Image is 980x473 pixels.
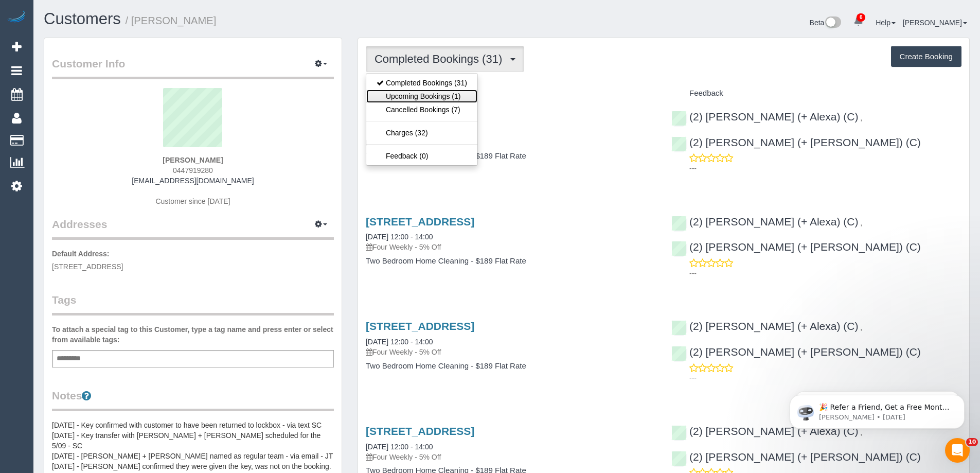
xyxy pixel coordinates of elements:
span: Customer since [DATE] [155,197,230,205]
label: Default Address: [52,249,110,259]
a: (2) [PERSON_NAME] (+ [PERSON_NAME]) (C) [671,451,921,463]
a: Completed Bookings (31) [366,76,477,90]
legend: Notes [52,388,334,411]
a: (2) [PERSON_NAME] (+ [PERSON_NAME]) (C) [671,346,921,358]
span: Completed Bookings (31) [375,52,507,65]
a: [DATE] 12:00 - 14:00 [366,443,433,451]
h4: Service [366,89,656,98]
a: [STREET_ADDRESS] [366,425,474,437]
h4: Two Bedroom Home Cleaning - $189 Flat Rate [366,362,656,371]
a: [PERSON_NAME] [903,19,967,27]
a: (2) [PERSON_NAME] (+ Alexa) (C) [671,320,858,332]
a: (2) [PERSON_NAME] (+ Alexa) (C) [671,216,858,227]
a: Charges (32) [366,126,477,139]
img: New interface [824,16,841,30]
a: Upcoming Bookings (1) [366,90,477,103]
a: [STREET_ADDRESS] [366,216,474,227]
p: Four Weekly - 5% Off [366,347,656,357]
button: Create Booking [891,46,961,67]
span: , [860,114,862,122]
a: (2) [PERSON_NAME] (+ Alexa) (C) [671,425,858,437]
span: [STREET_ADDRESS] [52,262,123,271]
a: [STREET_ADDRESS] [366,320,474,332]
span: , [860,219,862,227]
p: Four Weekly - 5% Off [366,452,656,462]
legend: Customer Info [52,56,334,79]
a: Beta [810,19,842,27]
a: [DATE] 12:00 - 14:00 [366,233,433,241]
a: Help [876,19,896,27]
h4: Two Bedroom Home Cleaning - $189 Flat Rate [366,257,656,266]
a: (2) [PERSON_NAME] (+ [PERSON_NAME]) (C) [671,241,921,253]
p: Four Weekly - 5% Off [366,137,656,148]
a: [DATE] 12:00 - 14:00 [366,338,433,346]
label: To attach a special tag to this Customer, type a tag name and press enter or select from availabl... [52,324,334,345]
a: Feedback (0) [366,149,477,163]
span: 6 [857,13,865,22]
span: 0447919280 [173,166,213,174]
a: 6 [848,10,868,33]
legend: Tags [52,292,334,316]
h4: Two Bedroom Home Cleaning - $189 Flat Rate [366,152,656,161]
strong: [PERSON_NAME] [163,156,223,164]
a: Customers [44,10,121,28]
small: / [PERSON_NAME] [126,15,217,26]
p: --- [689,373,961,383]
a: [EMAIL_ADDRESS][DOMAIN_NAME] [132,177,254,185]
p: Four Weekly - 5% Off [366,242,656,252]
span: 10 [966,438,978,446]
h4: Feedback [671,89,961,98]
iframe: Intercom live chat [945,438,970,463]
p: --- [689,163,961,173]
span: , [860,323,862,331]
a: (2) [PERSON_NAME] (+ Alexa) (C) [671,111,858,122]
a: (2) [PERSON_NAME] (+ [PERSON_NAME]) (C) [671,136,921,148]
button: Completed Bookings (31) [366,46,524,72]
iframe: Intercom notifications message [774,373,980,445]
img: Automaid Logo [6,10,27,25]
a: Cancelled Bookings (7) [366,103,477,116]
p: --- [689,268,961,278]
